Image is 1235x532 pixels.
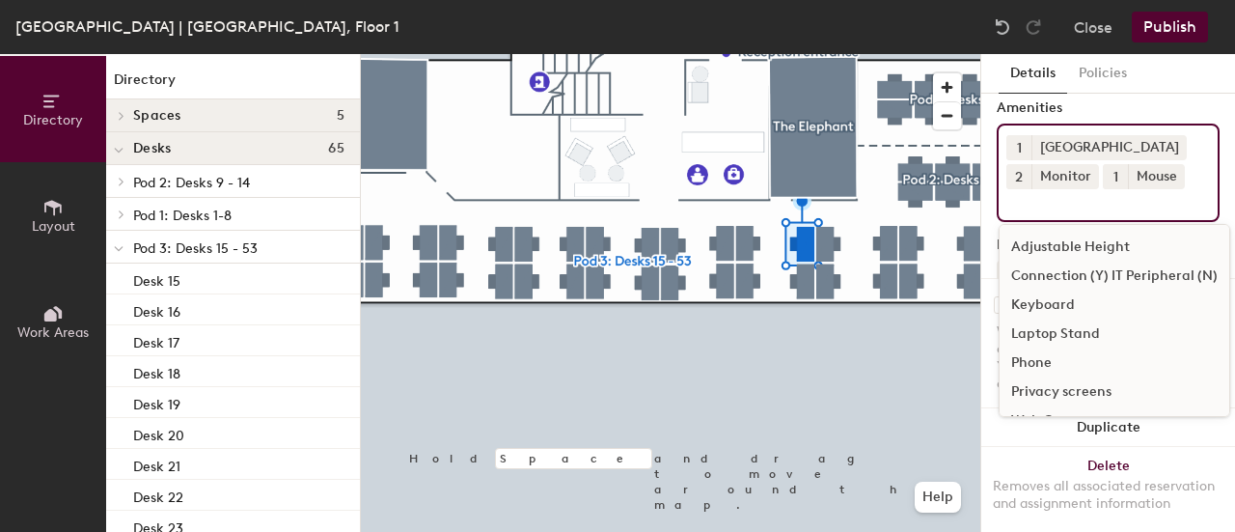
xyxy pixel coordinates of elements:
[997,323,1220,393] div: When a desk is archived it's not active in any user-facing features. Your organization is not bil...
[999,54,1067,94] button: Details
[1000,320,1229,349] div: Laptop Stand
[106,70,360,99] h1: Directory
[993,17,1012,37] img: Undo
[23,112,83,128] span: Directory
[1128,164,1185,189] div: Mouse
[32,218,75,235] span: Layout
[133,360,180,382] p: Desk 18
[1015,167,1023,187] span: 2
[1031,135,1187,160] div: [GEOGRAPHIC_DATA]
[133,141,171,156] span: Desks
[133,175,250,191] span: Pod 2: Desks 9 - 14
[1000,406,1229,435] div: Web Camera
[1132,12,1208,42] button: Publish
[337,108,344,124] span: 5
[981,408,1235,447] button: Duplicate
[133,453,180,475] p: Desk 21
[997,238,1220,253] div: Desk Type
[1031,164,1099,189] div: Monitor
[133,298,180,321] p: Desk 16
[981,447,1235,532] button: DeleteRemoves all associated reservation and assignment information
[133,484,183,506] p: Desk 22
[1000,349,1229,378] div: Phone
[133,208,232,224] span: Pod 1: Desks 1-8
[133,240,258,257] span: Pod 3: Desks 15 - 53
[1006,164,1031,189] button: 2
[997,100,1220,116] div: Amenities
[133,267,180,290] p: Desk 15
[15,14,399,39] div: [GEOGRAPHIC_DATA] | [GEOGRAPHIC_DATA], Floor 1
[1000,378,1229,406] div: Privacy screens
[133,108,181,124] span: Spaces
[1074,12,1112,42] button: Close
[17,324,89,341] span: Work Areas
[1000,262,1229,291] div: Connection (Y) IT Peripheral (N)
[1017,138,1022,158] span: 1
[1103,164,1128,189] button: 1
[1067,54,1139,94] button: Policies
[1113,167,1118,187] span: 1
[1000,291,1229,320] div: Keyboard
[133,329,179,351] p: Desk 17
[915,482,961,513] button: Help
[1006,135,1031,160] button: 1
[133,422,184,444] p: Desk 20
[1000,233,1229,262] div: Adjustable Height
[133,391,180,413] p: Desk 19
[1024,17,1043,37] img: Redo
[993,478,1223,513] div: Removes all associated reservation and assignment information
[328,141,344,156] span: 65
